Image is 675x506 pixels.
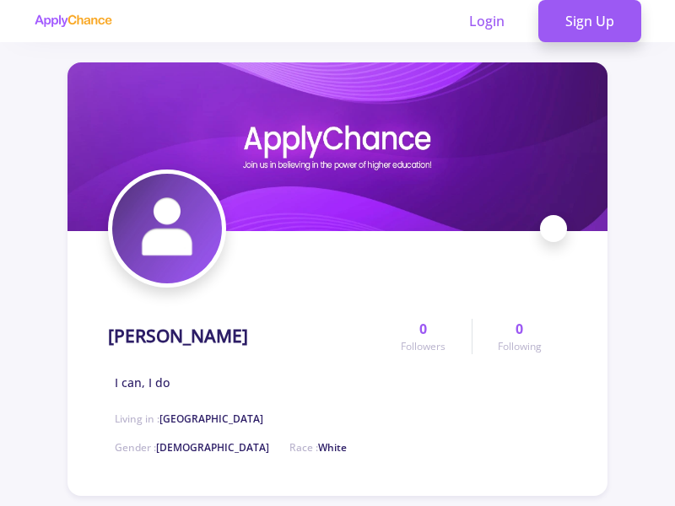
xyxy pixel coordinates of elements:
a: 0Following [472,319,567,354]
span: [DEMOGRAPHIC_DATA] [156,440,269,455]
h1: [PERSON_NAME] [108,326,248,347]
img: hasan papishradcover image [67,62,607,231]
span: [GEOGRAPHIC_DATA] [159,412,263,426]
span: Living in : [115,412,263,426]
span: Gender : [115,440,269,455]
a: 0Followers [375,319,471,354]
span: White [318,440,347,455]
span: Following [498,339,542,354]
img: applychance logo text only [34,14,112,28]
img: hasan papishradavatar [112,174,222,283]
span: I can, I do [115,374,170,391]
span: Race : [289,440,347,455]
span: 0 [419,319,427,339]
span: Followers [401,339,445,354]
span: 0 [516,319,523,339]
